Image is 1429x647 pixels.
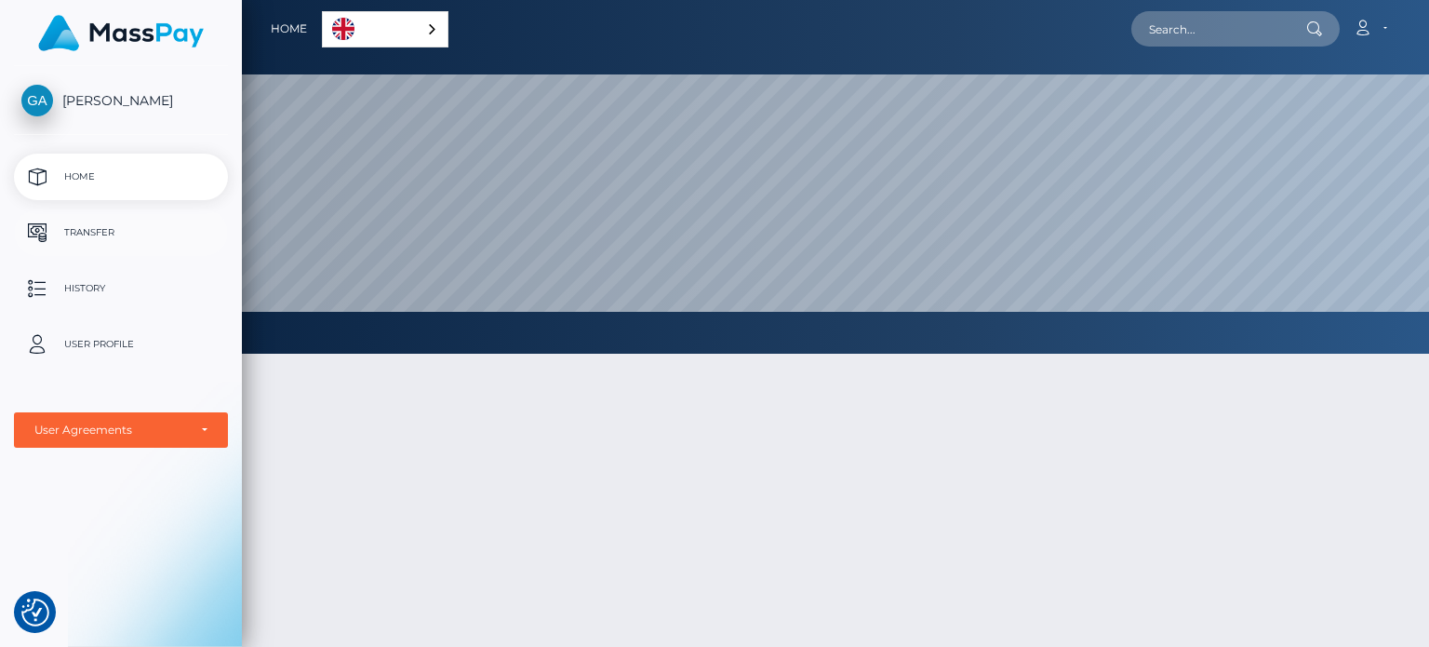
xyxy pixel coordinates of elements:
a: Home [14,154,228,200]
a: Transfer [14,209,228,256]
aside: Language selected: English [322,11,448,47]
a: History [14,265,228,312]
div: Language [322,11,448,47]
img: MassPay [38,15,204,51]
input: Search... [1131,11,1306,47]
a: Home [271,9,307,48]
p: Home [21,163,220,191]
div: User Agreements [34,423,187,438]
span: [PERSON_NAME] [14,92,228,109]
img: Revisit consent button [21,599,49,627]
p: Transfer [21,219,220,247]
a: English [323,12,447,47]
button: Consent Preferences [21,599,49,627]
button: User Agreements [14,412,228,448]
p: History [21,275,220,303]
a: User Profile [14,321,228,368]
p: User Profile [21,330,220,358]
